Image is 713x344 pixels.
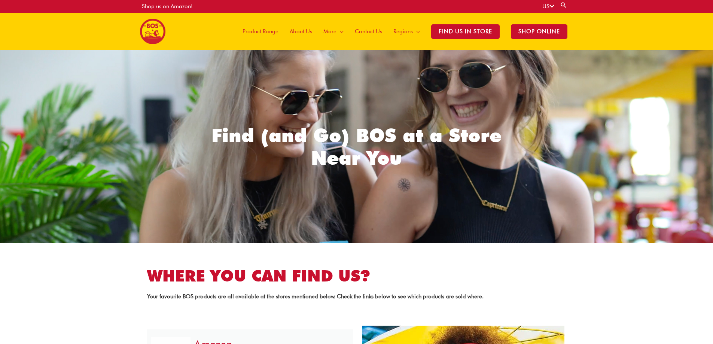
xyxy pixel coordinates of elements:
span: Find Us in Store [431,24,500,39]
p: Your favourite BOS products are all available at the stores mentioned below. Check the links belo... [147,294,566,299]
span: About Us [290,20,312,43]
h2: Where you can find us? [147,266,566,286]
a: SHOP ONLINE [505,13,573,50]
a: Contact Us [349,13,388,50]
a: Find Us in Store [426,13,505,50]
a: Regions [388,13,426,50]
span: Regions [393,20,413,43]
a: Product Range [237,13,284,50]
span: Product Range [243,20,278,43]
h1: Find (and Go) BOS at a Store Near You [207,124,506,169]
a: Search button [560,1,567,9]
nav: Site Navigation [231,13,573,50]
a: About Us [284,13,318,50]
img: BOS United States [140,19,165,44]
a: More [318,13,349,50]
span: Contact Us [355,20,382,43]
a: US [542,3,554,10]
span: More [323,20,336,43]
span: SHOP ONLINE [511,24,567,39]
